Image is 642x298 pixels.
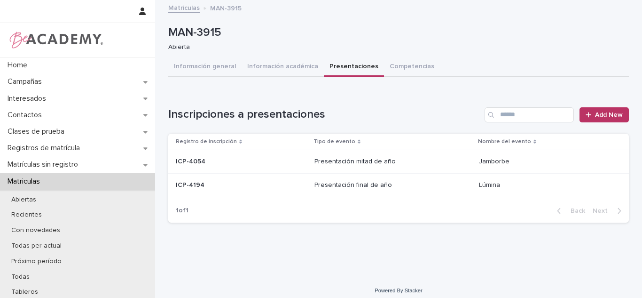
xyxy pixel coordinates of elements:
[176,156,207,166] p: ICP-4054
[313,137,355,147] p: Tipo de evento
[168,199,196,222] p: 1 of 1
[479,179,502,189] p: Lúmina
[478,137,531,147] p: Nombre del evento
[324,57,384,77] button: Presentaciones
[485,107,574,122] input: Search
[4,211,49,219] p: Recientes
[4,127,72,136] p: Clases de prueba
[8,31,104,49] img: WPrjXfSUmiLcdUfaYY4Q
[168,108,481,121] h1: Inscripciones a presentaciones
[242,57,324,77] button: Información académica
[314,181,471,189] p: Presentación final de año
[479,156,511,166] p: Jamborbe
[589,207,629,215] button: Next
[4,61,35,70] p: Home
[168,150,629,174] tr: ICP-4054ICP-4054 Presentación mitad de añoJamborbeJamborbe
[579,107,629,122] a: Add New
[168,2,200,13] a: Matriculas
[168,173,629,197] tr: ICP-4194ICP-4194 Presentación final de añoLúminaLúmina
[314,158,471,166] p: Presentación mitad de año
[4,177,47,186] p: Matriculas
[4,196,44,204] p: Abiertas
[4,242,69,250] p: Todas per actual
[168,26,625,40] p: MAN-3915
[4,288,46,296] p: Tableros
[176,137,237,147] p: Registro de inscripción
[593,208,613,214] span: Next
[210,2,242,13] p: MAN-3915
[4,160,86,169] p: Matrículas sin registro
[168,43,621,51] p: Abierta
[176,179,206,189] p: ICP-4194
[565,208,585,214] span: Back
[4,77,49,86] p: Campañas
[384,57,440,77] button: Competencias
[4,111,49,120] p: Contactos
[375,288,422,293] a: Powered By Stacker
[4,258,69,266] p: Próximo período
[549,207,589,215] button: Back
[168,57,242,77] button: Información general
[595,112,623,118] span: Add New
[4,226,68,234] p: Con novedades
[4,144,87,153] p: Registros de matrícula
[4,94,54,103] p: Interesados
[4,273,37,281] p: Todas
